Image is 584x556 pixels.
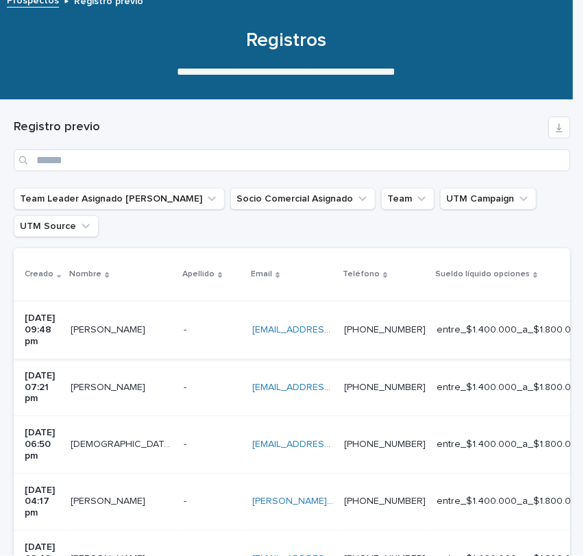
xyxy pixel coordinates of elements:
[344,496,426,506] a: [PHONE_NUMBER]
[252,325,407,335] a: [EMAIL_ADDRESS][DOMAIN_NAME]
[14,28,559,53] h1: Registros
[381,188,435,210] button: Team
[184,493,189,507] p: -
[252,383,407,392] a: [EMAIL_ADDRESS][DOMAIN_NAME]
[182,267,215,282] p: Apellido
[25,267,53,282] p: Creado
[184,436,189,450] p: -
[252,439,407,449] a: [EMAIL_ADDRESS][DOMAIN_NAME]
[344,325,426,335] a: [PHONE_NUMBER]
[440,188,537,210] button: UTM Campaign
[437,439,583,450] p: entre_$1.400.000_a_$1.800.000
[437,382,583,394] p: entre_$1.400.000_a_$1.800.000
[252,496,557,506] a: [PERSON_NAME][EMAIL_ADDRESS][PERSON_NAME][DOMAIN_NAME]
[71,322,148,336] p: [PERSON_NAME]
[184,379,189,394] p: -
[25,427,60,461] p: [DATE] 06:50 pm
[71,379,148,394] p: Carlos Yañez Guzmán
[14,215,99,237] button: UTM Source
[251,267,272,282] p: Email
[14,119,543,136] h1: Registro previo
[14,149,570,171] input: Search
[71,493,148,507] p: Denisse Valdebenito
[343,267,380,282] p: Teléfono
[437,324,583,336] p: entre_$1.400.000_a_$1.800.000
[14,188,225,210] button: Team Leader Asignado LLamados
[69,267,101,282] p: Nombre
[344,383,426,392] a: [PHONE_NUMBER]
[437,496,583,507] p: entre_$1.400.000_a_$1.800.000
[25,313,60,347] p: [DATE] 09:48 pm
[25,485,60,519] p: [DATE] 04:17 pm
[435,267,530,282] p: Sueldo líquido opciones
[184,322,189,336] p: -
[71,436,175,450] p: Cristian Tapia e Hijos
[344,439,426,449] a: [PHONE_NUMBER]
[230,188,376,210] button: Socio Comercial Asignado
[25,370,60,404] p: [DATE] 07:21 pm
